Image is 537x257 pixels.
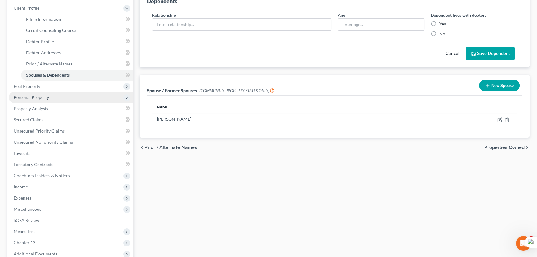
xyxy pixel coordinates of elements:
span: Relationship [152,12,176,18]
span: Codebtors Insiders & Notices [14,173,70,178]
span: Client Profile [14,5,39,11]
a: Unsecured Priority Claims [9,125,133,137]
span: Miscellaneous [14,206,41,212]
span: Debtor Addresses [26,50,61,55]
span: Debtor Profile [26,39,54,44]
a: Credit Counseling Course [21,25,133,36]
label: No [439,31,445,37]
i: chevron_right [525,145,530,150]
span: Property Analysis [14,106,48,111]
a: Lawsuits [9,148,133,159]
span: Filing Information [26,16,61,22]
a: Executory Contracts [9,159,133,170]
a: SOFA Review [9,215,133,226]
label: Yes [439,21,446,27]
i: chevron_left [140,145,144,150]
button: Properties Owned chevron_right [484,145,530,150]
button: Cancel [439,47,466,60]
span: Credit Counseling Course [26,28,76,33]
span: Unsecured Priority Claims [14,128,65,133]
button: New Spouse [479,80,520,91]
button: chevron_left Prior / Alternate Names [140,145,197,150]
span: (COMMUNITY PROPERTY STATES ONLY) [199,88,275,93]
span: Personal Property [14,95,49,100]
span: Prior / Alternate Names [26,61,72,66]
span: Expenses [14,195,31,201]
a: Prior / Alternate Names [21,58,133,70]
span: Means Test [14,229,35,234]
td: [PERSON_NAME] [152,113,386,125]
span: Lawsuits [14,151,30,156]
label: Age [338,12,345,18]
span: Unsecured Nonpriority Claims [14,139,73,145]
span: Real Property [14,83,40,89]
span: 3 [529,236,534,241]
a: Debtor Profile [21,36,133,47]
span: Spouse / Former Spouses [147,88,197,93]
label: Dependent lives with debtor: [431,12,486,18]
th: Name [152,101,386,113]
iframe: Intercom live chat [516,236,531,251]
input: Enter relationship... [152,19,331,30]
button: Save Dependent [466,47,515,60]
a: Property Analysis [9,103,133,114]
span: Executory Contracts [14,162,53,167]
a: Spouses & Dependents [21,70,133,81]
a: Secured Claims [9,114,133,125]
span: Additional Documents [14,251,57,256]
span: Chapter 13 [14,240,35,245]
span: Properties Owned [484,145,525,150]
span: Spouses & Dependents [26,72,70,78]
span: Income [14,184,28,189]
input: Enter age... [338,19,424,30]
span: Secured Claims [14,117,43,122]
a: Debtor Addresses [21,47,133,58]
span: SOFA Review [14,218,39,223]
a: Unsecured Nonpriority Claims [9,137,133,148]
span: Prior / Alternate Names [144,145,197,150]
a: Filing Information [21,14,133,25]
